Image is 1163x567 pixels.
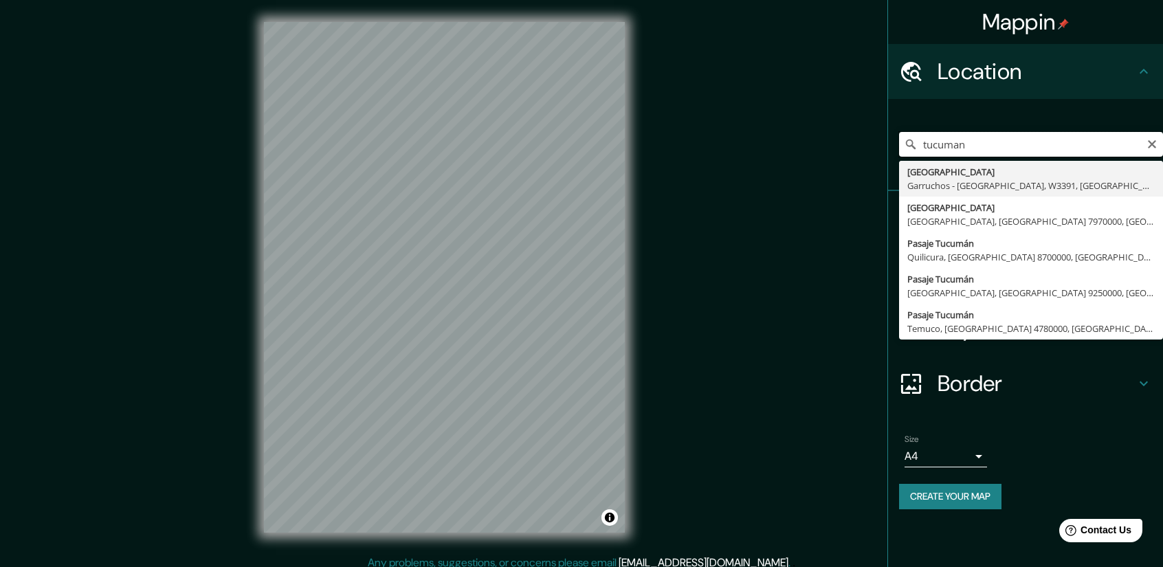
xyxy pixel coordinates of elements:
div: A4 [905,445,987,467]
button: Toggle attribution [601,509,618,526]
div: Garruchos - [GEOGRAPHIC_DATA], W3391, [GEOGRAPHIC_DATA] [907,179,1155,192]
h4: Location [938,58,1136,85]
div: Style [888,246,1163,301]
div: Pasaje Tucumán [907,308,1155,322]
canvas: Map [264,22,625,533]
div: [GEOGRAPHIC_DATA], [GEOGRAPHIC_DATA] 7970000, [GEOGRAPHIC_DATA] [907,214,1155,228]
div: Pasaje Tucumán [907,272,1155,286]
div: Border [888,356,1163,411]
div: Layout [888,301,1163,356]
div: Location [888,44,1163,99]
button: Clear [1147,137,1158,150]
label: Size [905,434,919,445]
div: Pins [888,191,1163,246]
h4: Border [938,370,1136,397]
div: [GEOGRAPHIC_DATA], [GEOGRAPHIC_DATA] 9250000, [GEOGRAPHIC_DATA] [907,286,1155,300]
iframe: Help widget launcher [1041,513,1148,552]
div: Temuco, [GEOGRAPHIC_DATA] 4780000, [GEOGRAPHIC_DATA] [907,322,1155,335]
div: Pasaje Tucumán [907,236,1155,250]
h4: Mappin [982,8,1070,36]
img: pin-icon.png [1058,19,1069,30]
div: Quilicura, [GEOGRAPHIC_DATA] 8700000, [GEOGRAPHIC_DATA] [907,250,1155,264]
input: Pick your city or area [899,132,1163,157]
button: Create your map [899,484,1001,509]
h4: Layout [938,315,1136,342]
div: [GEOGRAPHIC_DATA] [907,165,1155,179]
div: [GEOGRAPHIC_DATA] [907,201,1155,214]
